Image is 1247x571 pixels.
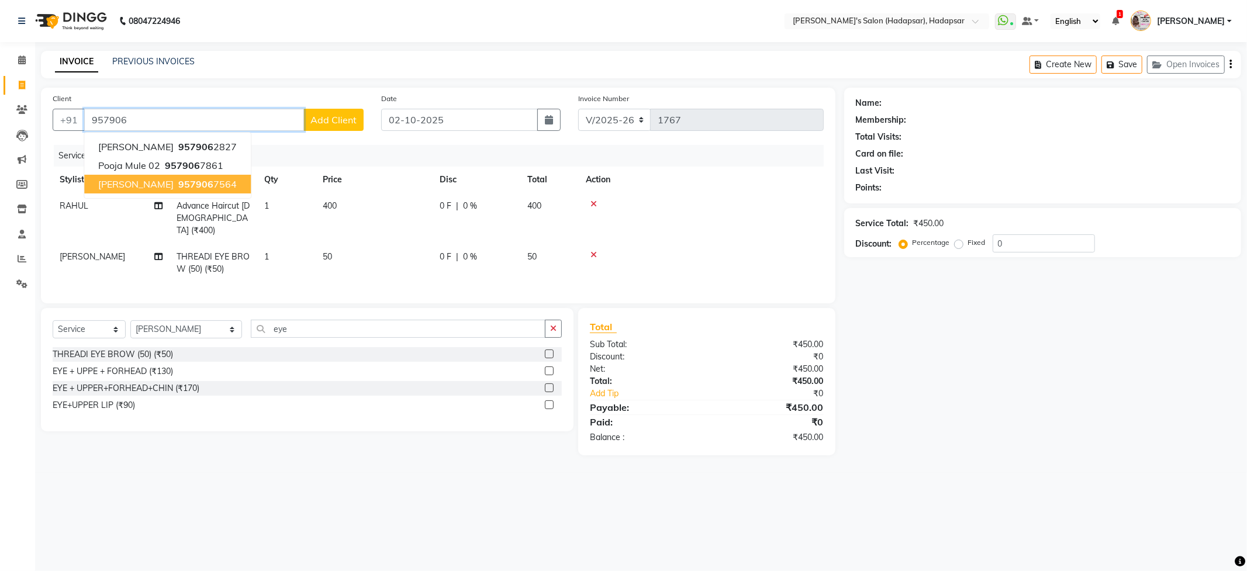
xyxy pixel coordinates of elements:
div: Points: [856,182,882,194]
span: 1 [264,251,269,262]
div: ₹450.00 [707,375,833,387]
span: 1 [1117,10,1123,18]
div: Discount: [856,238,892,250]
span: 0 % [463,200,477,212]
span: RAHUL [60,200,88,211]
div: ₹450.00 [707,338,833,351]
div: ₹0 [728,387,833,400]
div: Service Total: [856,217,909,230]
button: Save [1101,56,1142,74]
input: Search by Name/Mobile/Email/Code [84,109,304,131]
th: Qty [257,167,316,193]
label: Invoice Number [578,94,629,104]
th: Action [579,167,824,193]
button: +91 [53,109,85,131]
button: Open Invoices [1147,56,1225,74]
a: Add Tip [581,387,728,400]
input: Search or Scan [251,320,545,338]
div: ₹450.00 [707,431,833,444]
div: ₹450.00 [707,400,833,414]
button: Add Client [303,109,364,131]
a: INVOICE [55,51,98,72]
img: logo [30,5,110,37]
span: 50 [527,251,537,262]
div: Total Visits: [856,131,902,143]
div: Discount: [581,351,707,363]
button: Create New [1030,56,1097,74]
div: ₹0 [707,351,833,363]
th: Stylist [53,167,170,193]
ngb-highlight: 2827 [176,141,237,153]
ngb-highlight: 7861 [163,160,223,171]
div: Balance : [581,431,707,444]
span: Add Client [310,114,357,126]
div: Name: [856,97,882,109]
span: [PERSON_NAME] [60,251,125,262]
span: [PERSON_NAME] [1157,15,1225,27]
label: Client [53,94,71,104]
span: 0 F [440,200,451,212]
span: 1 [264,200,269,211]
span: 957906 [178,141,213,153]
div: Last Visit: [856,165,895,177]
span: Total [590,321,617,333]
span: THREADI EYE BROW (50) (₹50) [177,251,250,274]
span: 0 F [440,251,451,263]
b: 08047224946 [129,5,180,37]
span: pooja mule 02 [98,160,160,171]
span: 50 [323,251,332,262]
div: EYE + UPPER+FORHEAD+CHIN (₹170) [53,382,199,394]
div: Sub Total: [581,338,707,351]
div: Paid: [581,415,707,429]
span: [PERSON_NAME] [98,178,174,190]
ngb-highlight: 7564 [176,178,237,190]
span: 0 % [463,251,477,263]
span: | [456,200,458,212]
th: Total [520,167,579,193]
span: 400 [323,200,337,211]
div: THREADI EYE BROW (50) (₹50) [53,348,173,361]
span: 957906 [178,178,213,190]
div: Membership: [856,114,907,126]
span: 957906 [165,160,200,171]
img: PAVAN [1131,11,1151,31]
div: Services [54,145,833,167]
th: Disc [433,167,520,193]
div: Card on file: [856,148,904,160]
div: Net: [581,363,707,375]
div: Payable: [581,400,707,414]
th: Price [316,167,433,193]
div: ₹0 [707,415,833,429]
div: Total: [581,375,707,387]
span: [PERSON_NAME] [98,141,174,153]
div: EYE+UPPER LIP (₹90) [53,399,135,411]
span: Advance Haircut [DEMOGRAPHIC_DATA] (₹400) [177,200,250,236]
label: Percentage [913,237,950,248]
label: Date [381,94,397,104]
label: Fixed [968,237,986,248]
span: 400 [527,200,541,211]
a: 1 [1112,16,1119,26]
div: ₹450.00 [914,217,944,230]
div: EYE + UPPE + FORHEAD (₹130) [53,365,173,378]
span: | [456,251,458,263]
a: PREVIOUS INVOICES [112,56,195,67]
div: ₹450.00 [707,363,833,375]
